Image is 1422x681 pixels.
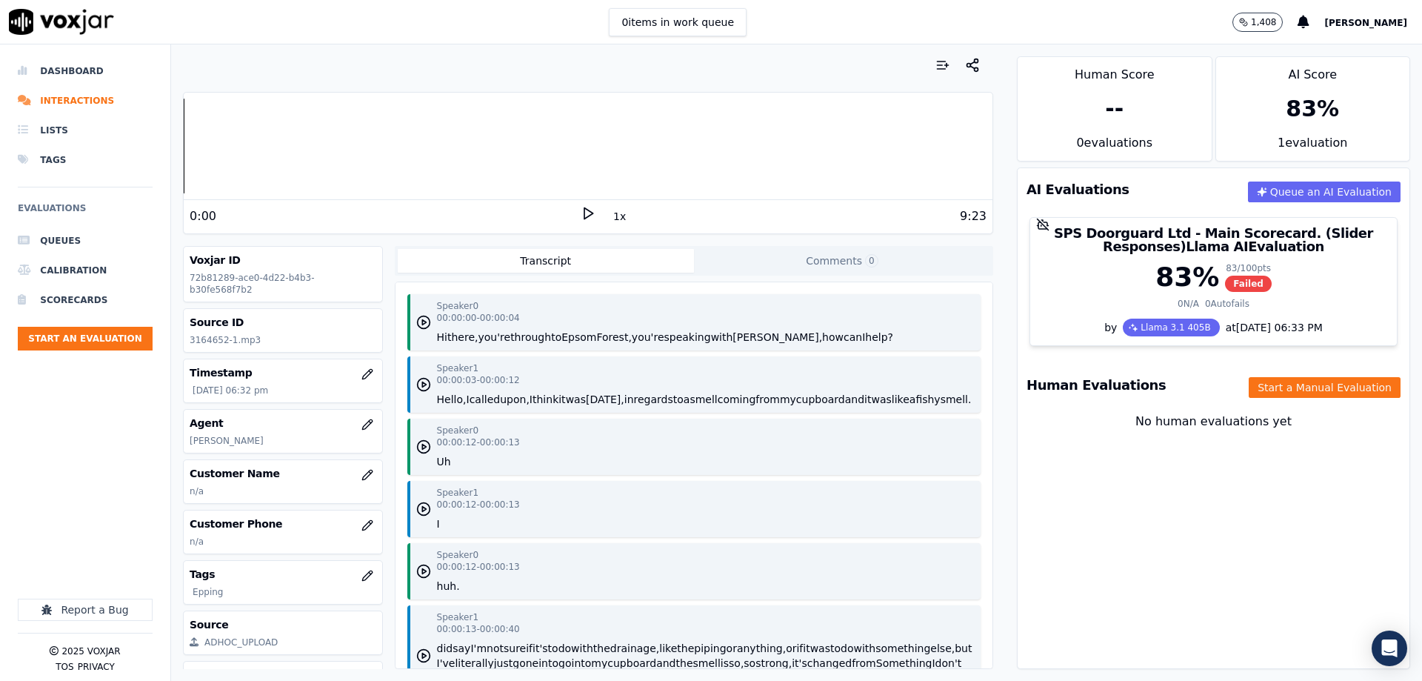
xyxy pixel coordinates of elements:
a: Tags [18,145,153,175]
div: 9:23 [960,207,987,225]
a: Dashboard [18,56,153,86]
li: Queues [18,226,153,256]
button: literally [455,656,493,671]
button: huh. [437,579,460,594]
h3: Timestamp [190,365,375,380]
p: [DATE] 06:32 pm [193,385,375,396]
button: 0items in work queue [609,8,747,36]
p: 00:00:13 - 00:00:40 [437,623,520,635]
h3: Tags [190,567,375,582]
button: Transcript [398,249,694,273]
button: Comments [694,249,990,273]
h3: SPS Doorguard Ltd - Main Scorecard. (Slider Responses)Llama AI Evaluation [1039,227,1388,253]
button: think [533,392,558,407]
button: and [656,656,675,671]
button: Uh [437,454,451,469]
button: to [830,641,841,656]
div: by [1030,319,1397,345]
button: in [538,656,548,671]
p: 00:00:00 - 00:00:04 [437,312,520,324]
button: it's [792,656,807,671]
button: [PERSON_NAME], [732,330,822,345]
button: TOS [56,661,73,673]
button: into [572,656,592,671]
button: regards [634,392,673,407]
button: [DATE], [586,392,624,407]
div: 83 % [1155,262,1219,292]
button: you're [478,330,510,345]
button: the [593,641,610,656]
button: up [500,392,513,407]
div: ADHOC_UPLOAD [204,637,278,648]
button: fishy [915,392,940,407]
button: strong, [755,656,792,671]
p: Speaker 1 [437,611,478,623]
button: it [864,392,871,407]
span: 0 [865,254,878,268]
button: but [955,641,972,656]
button: I [932,656,935,671]
h3: Human Evaluations [1027,379,1166,392]
button: my [591,656,607,671]
button: 1x [610,206,629,227]
button: with [571,641,593,656]
button: do [841,641,853,656]
p: 00:00:12 - 00:00:13 [437,499,520,511]
button: smell [690,392,717,407]
div: -- [1105,96,1124,122]
button: changed [807,656,852,671]
button: if [526,641,533,656]
button: I [530,392,533,407]
a: Lists [18,116,153,145]
div: 83 / 100 pts [1225,262,1272,274]
div: 0 Autofails [1205,298,1249,310]
button: help? [865,330,893,345]
div: Llama 3.1 405B [1123,319,1219,336]
p: Epping [193,586,375,598]
p: 2025 Voxjar [61,645,120,657]
button: drainage, [610,641,660,656]
button: like [659,641,677,656]
button: Start an Evaluation [18,327,153,351]
button: speaking [664,330,711,345]
p: 1,408 [1251,16,1276,28]
button: Hi [437,330,447,345]
a: Interactions [18,86,153,116]
button: my [780,392,796,407]
button: if [796,641,803,656]
button: the [676,656,693,671]
button: I [467,392,470,407]
button: and [845,392,864,407]
div: AI Score [1216,57,1409,84]
button: or [727,641,737,656]
button: don't [935,656,962,671]
button: to [548,641,558,656]
button: piping [694,641,726,656]
button: 1,408 [1232,13,1283,32]
button: from [852,656,876,671]
button: in [624,392,634,407]
h3: Customer Phone [190,516,375,531]
button: you're [632,330,664,345]
button: a [909,392,916,407]
button: coming [718,392,756,407]
a: Scorecards [18,285,153,315]
span: [PERSON_NAME] [1324,18,1407,28]
button: it [558,392,565,407]
button: Something [876,656,932,671]
button: 1,408 [1232,13,1298,32]
button: not [487,641,504,656]
button: is [721,656,729,671]
button: so, [729,656,744,671]
p: Speaker 1 [437,487,478,499]
button: Hello, [437,392,467,407]
button: Forest, [596,330,631,345]
button: how [822,330,844,345]
button: it's [533,641,548,656]
div: 1 evaluation [1216,134,1409,161]
button: do [558,641,571,656]
button: I've [437,656,455,671]
button: was [566,392,586,407]
button: [PERSON_NAME] [1324,13,1422,31]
